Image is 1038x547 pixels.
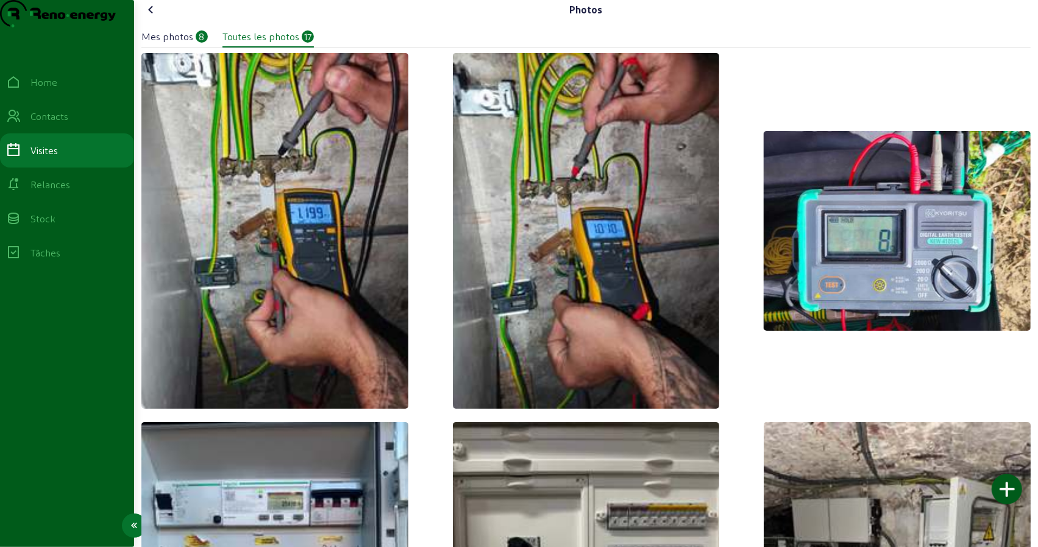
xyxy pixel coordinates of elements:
[222,29,299,44] div: Toutes les photos
[30,75,57,90] div: Home
[30,211,55,226] div: Stock
[141,29,193,44] div: Mes photos
[302,30,314,43] div: 17
[764,131,1031,331] img: thb_dfe3ef8e-f4f3-b0ed-3373-d782d86c551b.jpeg
[570,2,603,17] div: Photos
[30,143,58,158] div: Visites
[30,245,60,260] div: Tâches
[453,53,720,409] img: thb_cbba5570-3fa9-aac7-fb2f-ca384cfd4446.jpeg
[196,30,208,43] div: 8
[30,109,68,124] div: Contacts
[30,177,70,192] div: Relances
[141,53,408,409] img: thb_4c729f49-91d7-a054-ff21-8667cb5eb1c9.jpeg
